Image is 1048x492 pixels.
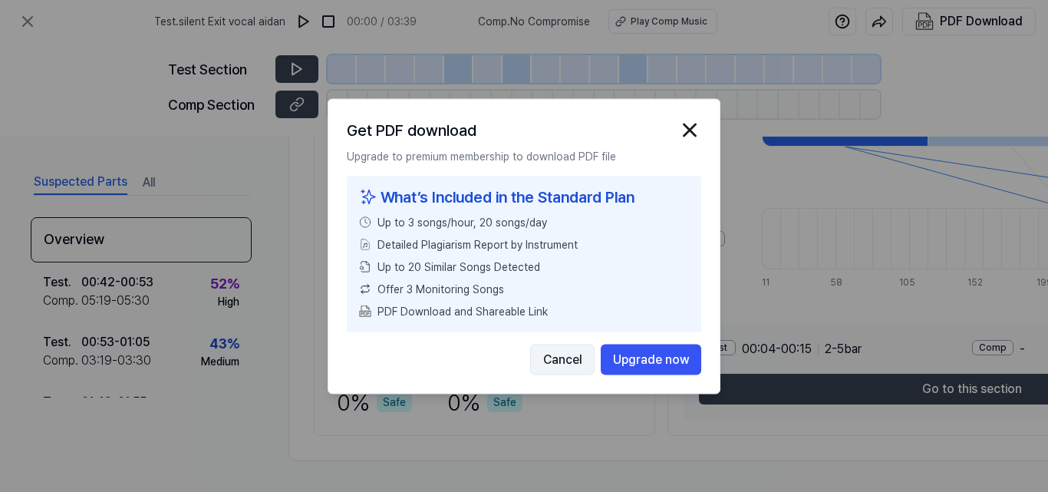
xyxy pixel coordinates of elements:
div: What’s Included in the Standard Plan [359,185,689,208]
img: sparkles icon [359,185,377,208]
button: Upgrade now [601,344,701,375]
img: close [678,118,701,141]
img: PDF Download [359,305,371,318]
span: Up to 20 Similar Songs Detected [377,259,540,275]
button: Cancel [530,344,595,375]
p: Upgrade to premium membership to download PDF file [347,148,701,163]
h2: Get PDF download [347,117,476,142]
span: PDF Download and Shareable Link [377,303,548,319]
span: Up to 3 songs/hour, 20 songs/day [377,214,547,230]
img: File Select [359,239,371,251]
span: Offer 3 Monitoring Songs [377,281,504,297]
span: Detailed Plagiarism Report by Instrument [377,236,578,253]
